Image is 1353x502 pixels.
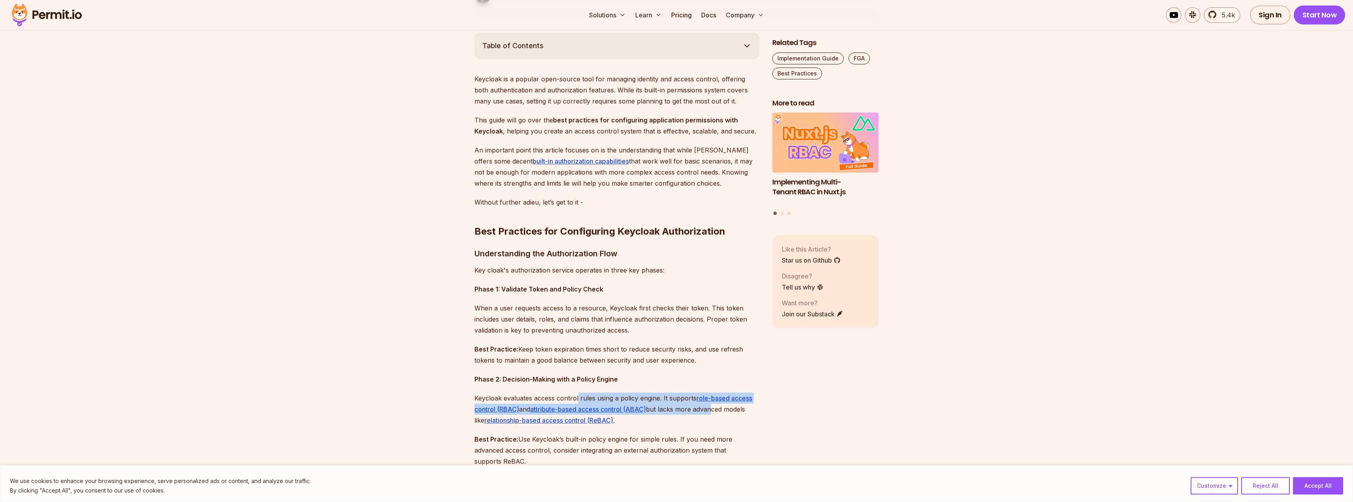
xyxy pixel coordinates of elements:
p: An important point this article focuses on is the understanding that while [PERSON_NAME] offers s... [474,145,760,189]
p: Like this Article? [782,244,841,254]
p: We use cookies to enhance your browsing experience, serve personalized ads or content, and analyz... [10,476,311,486]
a: Pricing [668,7,695,23]
a: Join our Substack [782,309,843,319]
strong: Phase 1: Validate Token and Policy Check [474,285,603,293]
button: Solutions [586,7,629,23]
h3: Understanding the Authorization Flow [474,247,760,260]
p: This guide will go over the , helping you create an access control system that is effective, scal... [474,115,760,137]
strong: Phase 2: Decision-Making with a Policy Engine [474,375,618,383]
p: Disagree? [782,271,824,281]
h2: Best Practices for Configuring Keycloak Authorization [474,194,760,238]
a: Sign In [1250,6,1291,24]
h2: More to read [772,98,879,108]
span: 5.4k [1217,10,1235,20]
button: Go to slide 1 [773,212,777,215]
p: Without further adieu, let’s get to it - [474,197,760,208]
a: Start Now [1294,6,1345,24]
a: Star us on Github [782,256,841,265]
h2: Related Tags [772,38,879,48]
button: Reject All [1241,477,1290,494]
button: Company [723,7,767,23]
button: Accept All [1293,477,1343,494]
a: attribute-based access control (ABAC) [530,405,646,413]
p: When a user requests access to a resource, Keycloak first checks their token. This token includes... [474,303,760,336]
img: Implementing Multi-Tenant RBAC in Nuxt.js [772,113,879,173]
a: Implementing Multi-Tenant RBAC in Nuxt.jsImplementing Multi-Tenant RBAC in Nuxt.js [772,113,879,207]
button: Learn [632,7,665,23]
button: Table of Contents [474,32,760,59]
p: Key cloak's authorization service operates in three key phases: [474,265,760,276]
p: Use Keycloak’s built-in policy engine for simple rules. If you need more advanced access control,... [474,434,760,467]
a: Docs [698,7,719,23]
p: Keep token expiration times short to reduce security risks, and use refresh tokens to maintain a ... [474,344,760,366]
p: By clicking "Accept All", you consent to our use of cookies. [10,486,311,495]
a: Implementation Guide [772,53,844,64]
a: 5.4k [1204,7,1240,23]
button: Go to slide 2 [781,212,784,215]
a: built-in authorization capabilities [533,157,629,165]
strong: Best Practice: [474,345,518,353]
li: 1 of 3 [772,113,879,207]
button: Customize [1191,477,1238,494]
a: role-based access control (RBAC) [474,394,752,413]
p: Want more? [782,298,843,308]
img: Permit logo [8,2,85,28]
strong: Best Practice: [474,435,518,443]
strong: best practices for configuring application permissions with Keycloak [474,116,738,135]
a: Best Practices [772,68,822,79]
a: relationship-based access control (ReBAC) [484,416,613,424]
span: Table of Contents [482,40,544,51]
p: Keycloak evaluates access control rules using a policy engine. It supports and but lacks more adv... [474,393,760,426]
a: Tell us why [782,282,824,292]
h3: Implementing Multi-Tenant RBAC in Nuxt.js [772,177,879,197]
button: Go to slide 3 [787,212,790,215]
a: FGA [849,53,870,64]
p: Keycloak is a popular open-source tool for managing identity and access control, offering both au... [474,73,760,107]
div: Posts [772,113,879,216]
